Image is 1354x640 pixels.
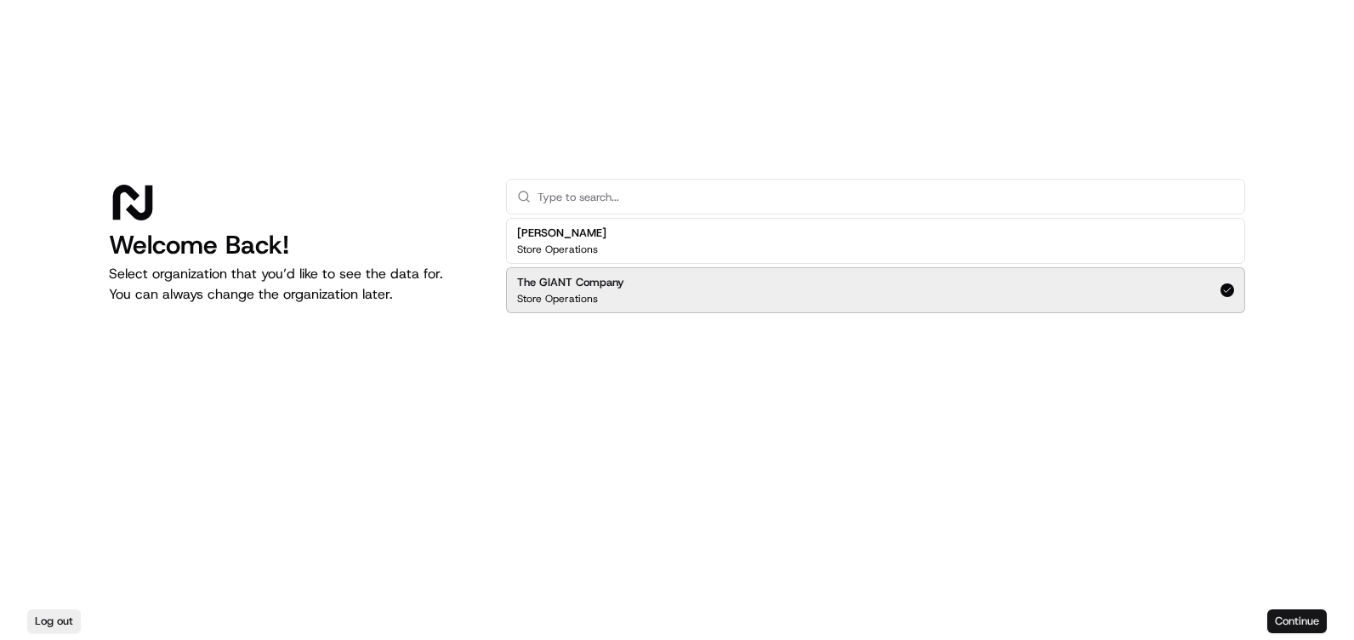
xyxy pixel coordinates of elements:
p: Select organization that you’d like to see the data for. You can always change the organization l... [109,264,479,305]
p: Store Operations [517,292,598,306]
input: Type to search... [538,180,1234,214]
button: Log out [27,609,81,633]
div: Suggestions [506,214,1245,317]
button: Continue [1267,609,1327,633]
p: Store Operations [517,243,598,256]
h2: The GIANT Company [517,275,624,290]
h2: [PERSON_NAME] [517,226,606,241]
h1: Welcome Back! [109,230,479,260]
